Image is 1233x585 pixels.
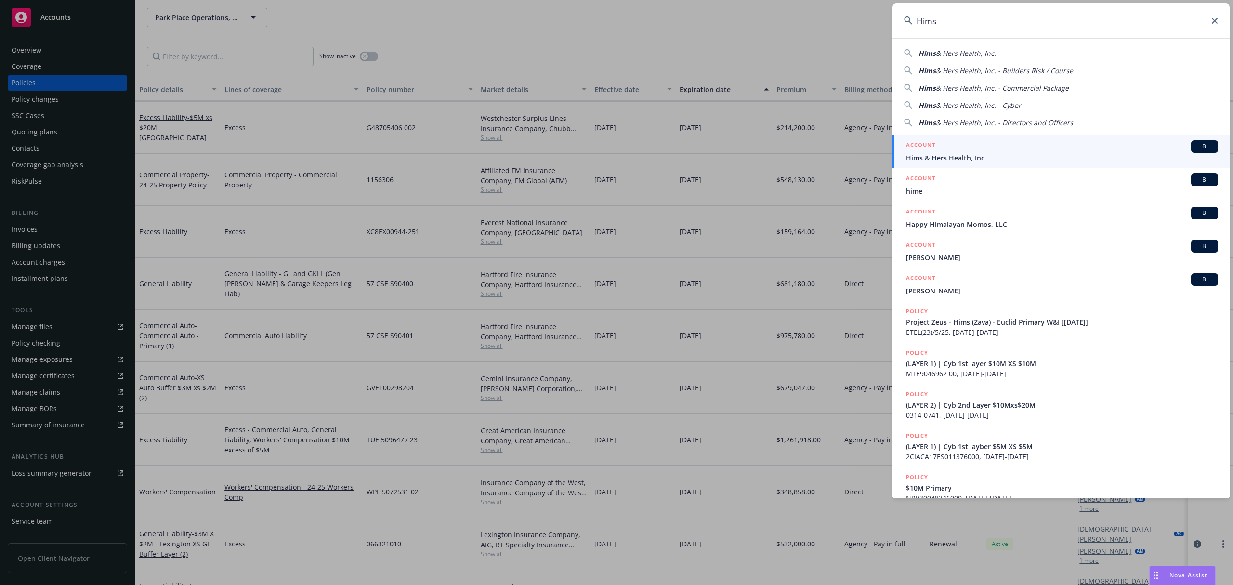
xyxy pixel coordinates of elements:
span: [PERSON_NAME] [906,253,1218,263]
a: ACCOUNTBIhime [892,168,1230,201]
span: BI [1195,242,1214,251]
h5: POLICY [906,389,928,399]
h5: ACCOUNT [906,273,935,285]
span: hime [906,186,1218,196]
h5: ACCOUNT [906,173,935,185]
span: [PERSON_NAME] [906,286,1218,296]
div: Drag to move [1150,566,1162,585]
span: (LAYER 2) | Cyb 2nd Layer $10Mxs$20M [906,400,1218,410]
h5: ACCOUNT [906,240,935,252]
h5: ACCOUNT [906,207,935,218]
a: POLICY(LAYER 1) | Cyb 1st layer $10M XS $10MMTE9046962 00, [DATE]-[DATE] [892,343,1230,384]
h5: ACCOUNT [906,140,935,152]
span: Nova Assist [1169,571,1207,579]
span: Hims [918,101,936,110]
span: BI [1195,209,1214,217]
span: & Hers Health, Inc. - Commercial Package [936,83,1069,93]
span: & Hers Health, Inc. - Directors and Officers [936,118,1073,127]
span: $10M Primary [906,483,1218,493]
a: POLICYProject Zeus - Hims (Zava) - Euclid Primary W&I [[DATE]]ETEL(23)/5/25, [DATE]-[DATE] [892,301,1230,343]
span: & Hers Health, Inc. [936,49,996,58]
a: POLICY(LAYER 1) | Cyb 1st layber $5M XS $5M2CIACA17ES011376000, [DATE]-[DATE] [892,425,1230,467]
span: NRV30048346000, [DATE]-[DATE] [906,493,1218,503]
span: Hims [918,49,936,58]
span: 2CIACA17ES011376000, [DATE]-[DATE] [906,452,1218,462]
h5: POLICY [906,306,928,316]
a: ACCOUNTBI[PERSON_NAME] [892,235,1230,268]
span: BI [1195,275,1214,284]
span: BI [1195,175,1214,184]
span: BI [1195,142,1214,151]
h5: POLICY [906,431,928,440]
h5: POLICY [906,472,928,482]
a: ACCOUNTBIHappy Himalayan Momos, LLC [892,201,1230,235]
span: (LAYER 1) | Cyb 1st layber $5M XS $5M [906,441,1218,452]
a: ACCOUNTBIHims & Hers Health, Inc. [892,135,1230,168]
span: Hims [918,118,936,127]
h5: POLICY [906,348,928,358]
span: 0314-0741, [DATE]-[DATE] [906,410,1218,420]
span: & Hers Health, Inc. - Builders Risk / Course [936,66,1073,75]
input: Search... [892,3,1230,38]
a: ACCOUNTBI[PERSON_NAME] [892,268,1230,301]
span: Project Zeus - Hims (Zava) - Euclid Primary W&I [[DATE]] [906,317,1218,327]
a: POLICY(LAYER 2) | Cyb 2nd Layer $10Mxs$20M0314-0741, [DATE]-[DATE] [892,384,1230,425]
span: & Hers Health, Inc. - Cyber [936,101,1021,110]
span: Hims [918,83,936,93]
span: (LAYER 1) | Cyb 1st layer $10M XS $10M [906,359,1218,369]
span: MTE9046962 00, [DATE]-[DATE] [906,369,1218,379]
span: Happy Himalayan Momos, LLC [906,219,1218,229]
span: Hims [918,66,936,75]
span: ETEL(23)/5/25, [DATE]-[DATE] [906,327,1218,337]
a: POLICY$10M PrimaryNRV30048346000, [DATE]-[DATE] [892,467,1230,508]
span: Hims & Hers Health, Inc. [906,153,1218,163]
button: Nova Assist [1149,566,1216,585]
